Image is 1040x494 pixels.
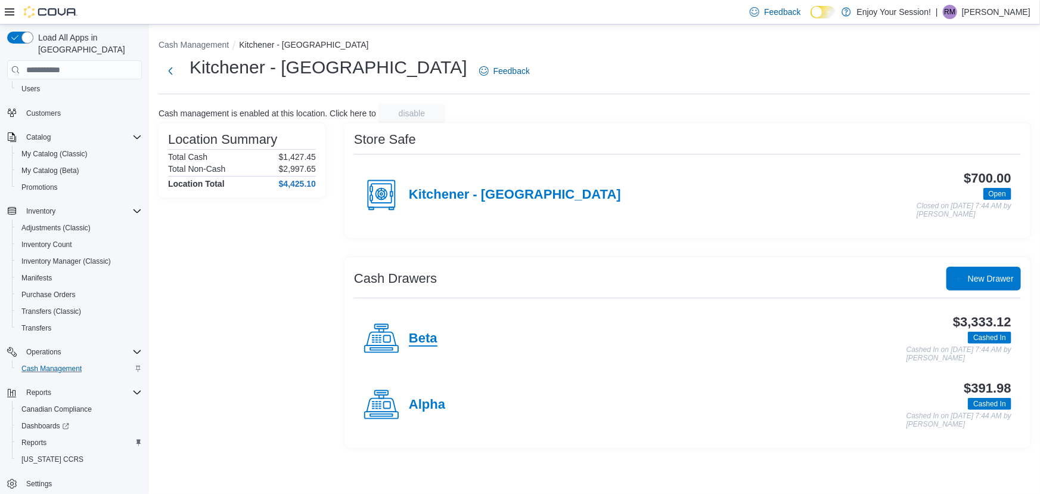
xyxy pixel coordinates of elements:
h3: Store Safe [354,132,416,147]
button: Next [159,59,182,83]
button: Reports [21,385,56,400]
button: [US_STATE] CCRS [12,451,147,468]
span: Promotions [21,183,58,192]
span: Promotions [17,180,142,194]
button: Inventory Manager (Classic) [12,253,147,270]
span: My Catalog (Beta) [17,163,142,178]
button: Purchase Orders [12,286,147,303]
button: Manifests [12,270,147,286]
h3: $700.00 [964,171,1011,186]
span: Cashed In [968,332,1011,344]
span: Customers [21,106,142,121]
button: Reports [12,434,147,451]
span: Purchase Orders [21,290,76,300]
a: Transfers [17,321,56,335]
span: Settings [21,476,142,491]
button: Catalog [21,130,55,144]
a: Purchase Orders [17,288,80,302]
span: Reports [21,438,46,447]
span: Load All Apps in [GEOGRAPHIC_DATA] [33,32,142,55]
span: Cash Management [21,364,82,373]
span: Open [983,188,1011,200]
a: Settings [21,477,57,491]
a: Inventory Manager (Classic) [17,254,116,268]
p: Cash management is enabled at this location. Click here to [159,109,376,118]
button: Operations [2,344,147,360]
h6: Total Non-Cash [168,164,226,174]
a: Adjustments (Classic) [17,221,95,235]
span: Reports [26,388,51,397]
span: Reports [17,436,142,450]
button: Users [12,81,147,97]
a: Customers [21,106,66,121]
span: Cashed In [973,399,1006,409]
span: My Catalog (Beta) [21,166,79,175]
span: Cashed In [973,332,1006,343]
img: Cova [24,6,77,18]
a: Promotions [17,180,63,194]
span: Operations [26,347,61,357]
span: Washington CCRS [17,452,142,467]
span: Inventory Count [17,237,142,252]
button: Kitchener - [GEOGRAPHIC_DATA] [239,40,368,50]
a: Dashboards [17,419,74,433]
span: [US_STATE] CCRS [21,455,83,464]
a: My Catalog (Classic) [17,147,92,161]
span: Manifests [21,273,52,283]
a: Cash Management [17,362,86,376]
button: Transfers (Classic) [12,303,147,320]
p: Cashed In on [DATE] 7:44 AM by [PERSON_NAME] [906,346,1011,362]
a: My Catalog (Beta) [17,163,84,178]
h4: Alpha [409,397,445,413]
h1: Kitchener - [GEOGRAPHIC_DATA] [190,55,467,79]
button: My Catalog (Classic) [12,146,147,162]
span: RM [945,5,956,19]
button: Customers [2,104,147,122]
span: Transfers [21,323,51,333]
h4: Kitchener - [GEOGRAPHIC_DATA] [409,187,621,203]
span: Inventory Manager (Classic) [21,257,111,266]
p: $1,427.45 [279,152,316,162]
a: [US_STATE] CCRS [17,452,88,467]
a: Manifests [17,271,57,285]
a: Transfers (Classic) [17,304,86,319]
a: Canadian Compliance [17,402,97,416]
span: Catalog [21,130,142,144]
div: Rahil Mansuri [943,5,957,19]
span: Feedback [764,6,800,18]
span: Catalog [26,132,51,142]
h4: $4,425.10 [279,179,316,189]
h3: Location Summary [168,132,277,147]
span: Manifests [17,271,142,285]
button: Operations [21,345,66,359]
span: Purchase Orders [17,288,142,302]
span: Inventory [26,206,55,216]
span: Canadian Compliance [17,402,142,416]
button: Inventory [21,204,60,218]
a: Dashboards [12,418,147,434]
span: Cash Management [17,362,142,376]
a: Inventory Count [17,237,77,252]
span: Feedback [493,65,530,77]
span: Cashed In [968,398,1011,410]
button: Transfers [12,320,147,336]
button: New Drawer [946,267,1021,291]
input: Dark Mode [811,6,836,18]
a: Users [17,82,45,96]
span: Users [21,84,40,94]
span: New Drawer [968,273,1014,285]
button: Canadian Compliance [12,401,147,418]
span: Open [989,189,1006,199]
span: Inventory Count [21,240,72,249]
span: Inventory Manager (Classic) [17,254,142,268]
button: Settings [2,475,147,492]
button: Cash Management [159,40,229,50]
a: Reports [17,436,51,450]
span: Adjustments (Classic) [17,221,142,235]
span: Inventory [21,204,142,218]
h3: $3,333.12 [953,315,1011,329]
p: $2,997.65 [279,164,316,174]
h3: Cash Drawers [354,271,437,286]
nav: An example of EuiBreadcrumbs [159,39,1030,53]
